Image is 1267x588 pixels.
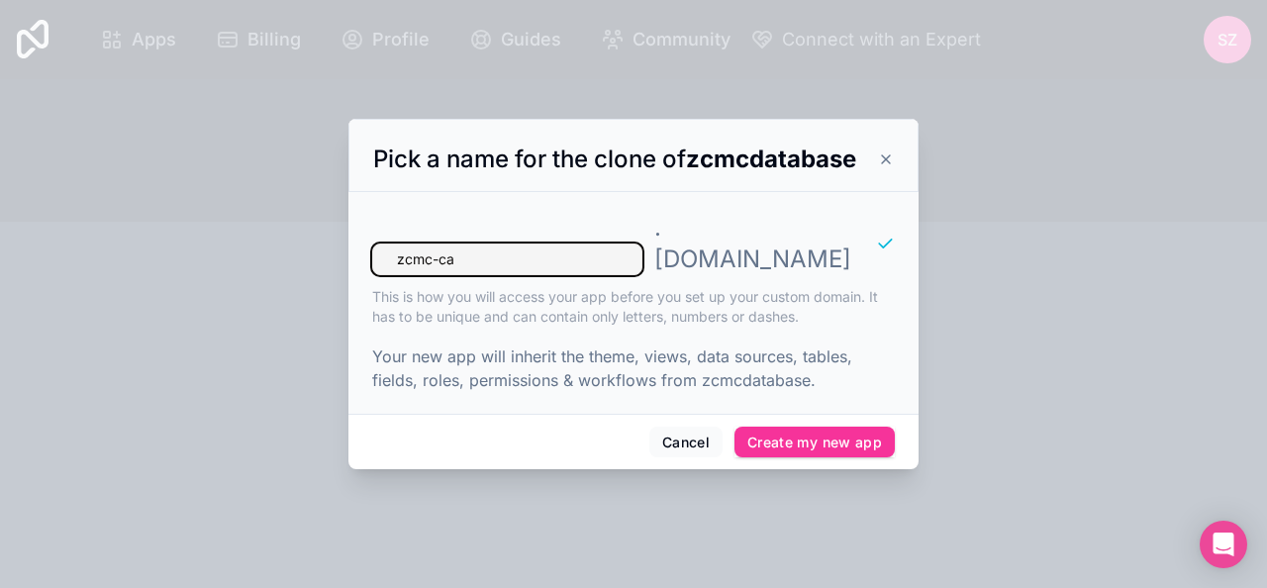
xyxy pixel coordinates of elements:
[649,427,723,458] button: Cancel
[686,145,856,173] strong: zcmcdatabase
[1200,521,1247,568] div: Open Intercom Messenger
[734,427,895,458] button: Create my new app
[372,244,642,275] input: app
[373,145,856,173] span: Pick a name for the clone of
[372,287,895,327] p: This is how you will access your app before you set up your custom domain. It has to be unique an...
[654,212,851,275] p: . [DOMAIN_NAME]
[372,344,895,392] p: Your new app will inherit the theme, views, data sources, tables, fields, roles, permissions & wo...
